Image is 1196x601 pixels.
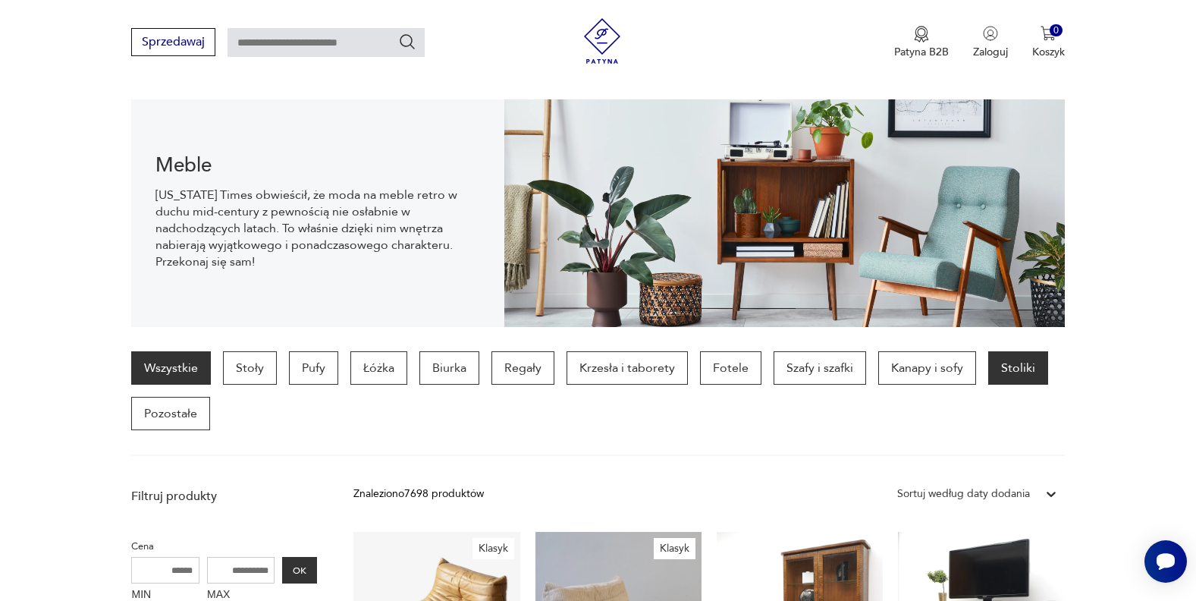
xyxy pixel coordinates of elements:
[894,26,949,59] button: Patyna B2B
[223,351,277,385] a: Stoły
[878,351,976,385] a: Kanapy i sofy
[1032,45,1065,59] p: Koszyk
[973,26,1008,59] button: Zaloguj
[1041,26,1056,41] img: Ikona koszyka
[155,187,480,270] p: [US_STATE] Times obwieścił, że moda na meble retro w duchu mid-century z pewnością nie osłabnie w...
[988,351,1048,385] a: Stoliki
[289,351,338,385] a: Pufy
[398,33,416,51] button: Szukaj
[131,397,210,430] a: Pozostałe
[131,38,215,49] a: Sprzedawaj
[914,26,929,42] img: Ikona medalu
[567,351,688,385] a: Krzesła i taborety
[419,351,479,385] a: Biurka
[353,486,484,502] div: Znaleziono 7698 produktów
[131,28,215,56] button: Sprzedawaj
[897,486,1030,502] div: Sortuj według daty dodania
[1144,540,1187,583] iframe: Smartsupp widget button
[700,351,761,385] a: Fotele
[131,351,211,385] a: Wszystkie
[1032,26,1065,59] button: 0Koszyk
[155,156,480,175] h1: Meble
[973,45,1008,59] p: Zaloguj
[491,351,554,385] a: Regały
[983,26,998,41] img: Ikonka użytkownika
[894,45,949,59] p: Patyna B2B
[282,557,317,584] button: OK
[131,538,317,555] p: Cena
[894,26,949,59] a: Ikona medaluPatyna B2B
[579,18,625,64] img: Patyna - sklep z meblami i dekoracjami vintage
[131,488,317,505] p: Filtruj produkty
[774,351,866,385] a: Szafy i szafki
[504,99,1064,327] img: Meble
[350,351,407,385] a: Łóżka
[1050,24,1063,37] div: 0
